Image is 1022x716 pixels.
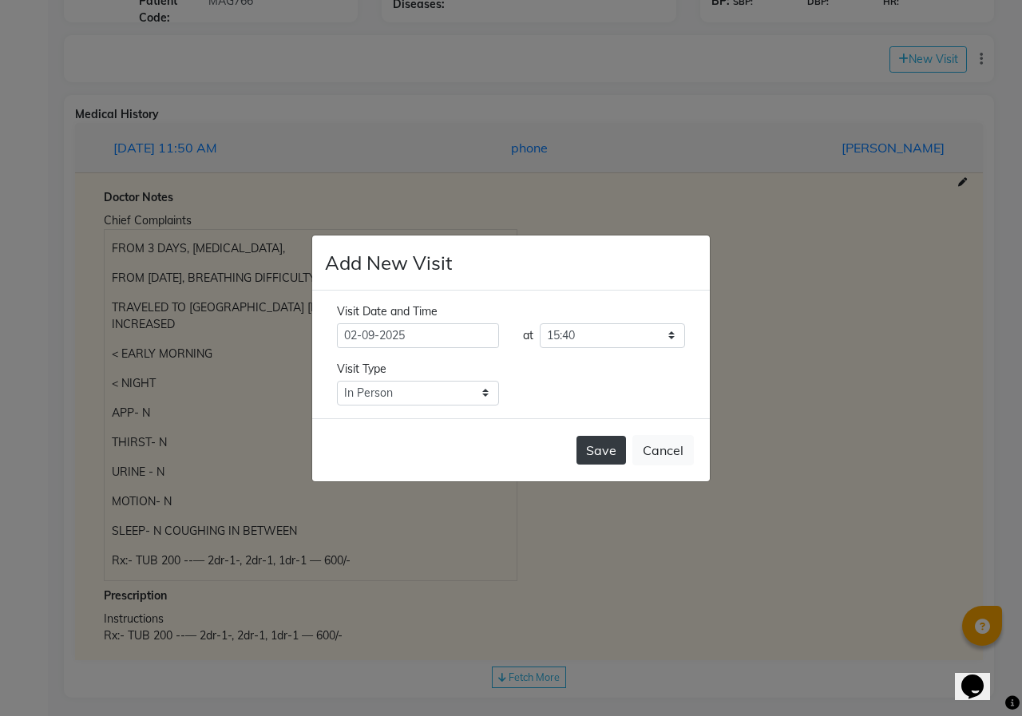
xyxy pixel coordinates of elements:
[337,323,499,348] input: select date
[955,652,1006,700] iframe: chat widget
[576,436,626,465] button: Save
[337,361,685,378] div: Visit Type
[632,435,694,465] button: Cancel
[325,248,452,277] h4: Add New Visit
[337,303,685,320] div: Visit Date and Time
[523,327,533,344] div: at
